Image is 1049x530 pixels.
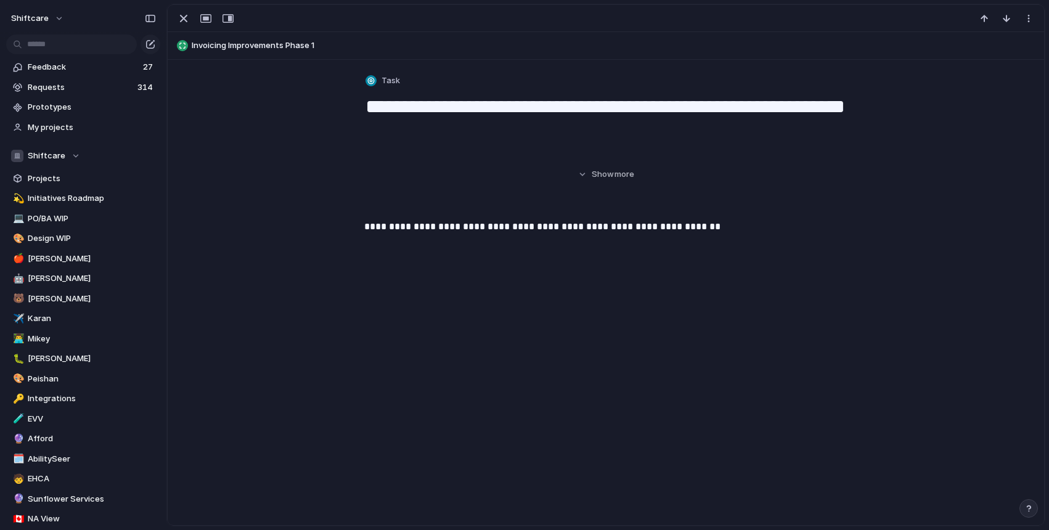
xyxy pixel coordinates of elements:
[6,330,160,348] a: 👨‍💻Mikey
[13,392,22,406] div: 🔑
[13,272,22,286] div: 🤖
[13,412,22,426] div: 🧪
[28,232,156,245] span: Design WIP
[13,291,22,306] div: 🐻
[6,309,160,328] a: ✈️Karan
[6,450,160,468] a: 🗓️AbilitySeer
[28,81,134,94] span: Requests
[13,452,22,466] div: 🗓️
[143,61,155,73] span: 27
[6,250,160,268] a: 🍎[PERSON_NAME]
[6,510,160,528] a: 🇨🇦NA View
[6,490,160,508] a: 🔮Sunflower Services
[13,512,22,526] div: 🇨🇦
[6,58,160,76] a: Feedback27
[6,389,160,408] a: 🔑Integrations
[28,413,156,425] span: EVV
[6,410,160,428] a: 🧪EVV
[6,269,160,288] a: 🤖[PERSON_NAME]
[11,213,23,225] button: 💻
[6,147,160,165] button: Shiftcare
[11,433,23,445] button: 🔮
[614,168,634,181] span: more
[28,121,156,134] span: My projects
[28,433,156,445] span: Afford
[6,430,160,448] a: 🔮Afford
[6,210,160,228] a: 💻PO/BA WIP
[137,81,155,94] span: 314
[6,9,70,28] button: shiftcare
[11,393,23,405] button: 🔑
[11,353,23,365] button: 🐛
[13,432,22,446] div: 🔮
[11,12,49,25] span: shiftcare
[6,98,160,116] a: Prototypes
[13,372,22,386] div: 🎨
[6,370,160,388] a: 🎨Peishan
[28,493,156,505] span: Sunflower Services
[11,333,23,345] button: 👨‍💻
[6,229,160,248] a: 🎨Design WIP
[13,232,22,246] div: 🎨
[11,453,23,465] button: 🗓️
[28,312,156,325] span: Karan
[382,75,400,87] span: Task
[13,251,22,266] div: 🍎
[28,61,139,73] span: Feedback
[28,101,156,113] span: Prototypes
[28,253,156,265] span: [PERSON_NAME]
[11,413,23,425] button: 🧪
[28,192,156,205] span: Initiatives Roadmap
[11,312,23,325] button: ✈️
[28,453,156,465] span: AbilitySeer
[6,189,160,208] a: 💫Initiatives Roadmap
[6,349,160,368] a: 🐛[PERSON_NAME]
[11,192,23,205] button: 💫
[28,272,156,285] span: [PERSON_NAME]
[28,353,156,365] span: [PERSON_NAME]
[13,192,22,206] div: 💫
[192,39,1039,52] span: Invoicing Improvements Phase 1
[6,290,160,308] a: 🐻[PERSON_NAME]
[11,493,23,505] button: 🔮
[28,293,156,305] span: [PERSON_NAME]
[364,163,847,185] button: Showmore
[11,373,23,385] button: 🎨
[13,211,22,226] div: 💻
[28,373,156,385] span: Peishan
[6,470,160,488] div: 🧒EHCA
[28,173,156,185] span: Projects
[13,332,22,346] div: 👨‍💻
[28,333,156,345] span: Mikey
[28,213,156,225] span: PO/BA WIP
[13,352,22,366] div: 🐛
[13,472,22,486] div: 🧒
[11,253,23,265] button: 🍎
[28,150,65,162] span: Shiftcare
[11,272,23,285] button: 🤖
[11,293,23,305] button: 🐻
[28,393,156,405] span: Integrations
[11,473,23,485] button: 🧒
[6,78,160,97] a: Requests314
[13,492,22,506] div: 🔮
[11,513,23,525] button: 🇨🇦
[11,232,23,245] button: 🎨
[173,36,1039,55] button: Invoicing Improvements Phase 1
